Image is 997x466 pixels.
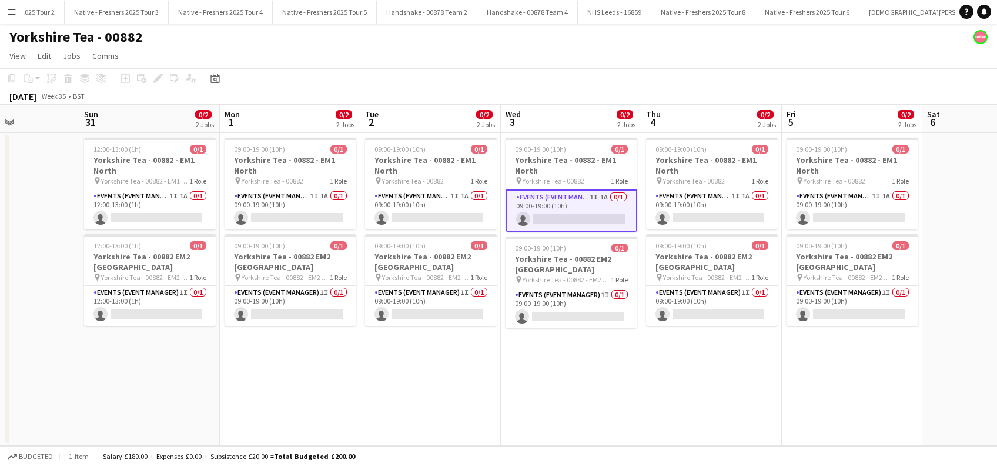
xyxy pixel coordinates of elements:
[477,1,578,24] button: Handshake - 00878 Team 4
[169,1,273,24] button: Native - Freshers 2025 Tour 4
[33,48,56,64] a: Edit
[274,452,355,461] span: Total Budgeted £200.00
[65,1,169,24] button: Native - Freshers 2025 Tour 3
[377,1,477,24] button: Handshake - 00878 Team 2
[5,48,31,64] a: View
[973,30,988,44] app-user-avatar: native Staffing
[9,51,26,61] span: View
[578,1,651,24] button: NHS Leeds - 16859
[58,48,85,64] a: Jobs
[6,450,55,463] button: Budgeted
[651,1,755,24] button: Native - Freshers 2025 Tour 8
[273,1,377,24] button: Native - Freshers 2025 Tour 5
[39,92,68,101] span: Week 35
[19,452,53,461] span: Budgeted
[73,92,85,101] div: BST
[9,28,143,46] h1: Yorkshire Tea - 00882
[103,452,355,461] div: Salary £180.00 + Expenses £0.00 + Subsistence £20.00 =
[38,51,51,61] span: Edit
[755,1,859,24] button: Native - Freshers 2025 Tour 6
[63,51,81,61] span: Jobs
[88,48,123,64] a: Comms
[65,452,93,461] span: 1 item
[92,51,119,61] span: Comms
[9,91,36,102] div: [DATE]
